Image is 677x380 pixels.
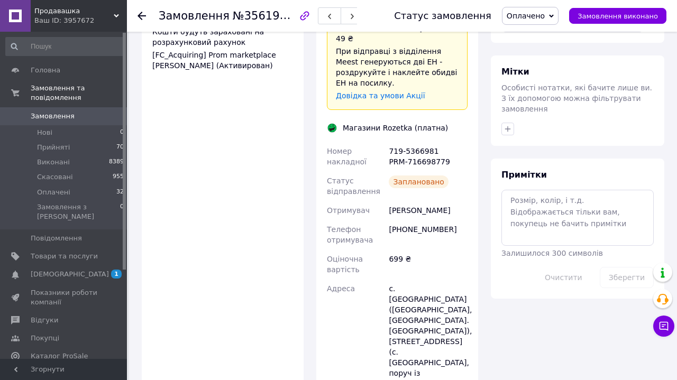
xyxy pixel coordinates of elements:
div: Статус замовлення [394,11,491,21]
span: Повідомлення [31,234,82,243]
div: Кошти будуть зараховані на розрахунковий рахунок [152,26,293,71]
span: Примітки [501,170,547,180]
span: Телефон отримувача [327,225,373,244]
span: Замовлення [159,10,230,22]
span: Особисті нотатки, які бачите лише ви. З їх допомогою можна фільтрувати замовлення [501,84,652,113]
span: Головна [31,66,60,75]
span: Товари та послуги [31,252,98,261]
span: Замовлення та повідомлення [31,84,127,103]
span: Замовлення виконано [578,12,658,20]
span: Оплачено [507,12,545,20]
a: Довідка та умови Акції [336,91,425,100]
span: Відгуки [31,316,58,325]
span: 70 [116,143,124,152]
div: Заплановано [389,175,449,188]
div: [FC_Acquiring] Prom marketplace [PERSON_NAME] (Активирован) [152,50,293,71]
span: Скасовані [37,172,73,182]
span: №356193219 [233,9,308,22]
span: Покупці [31,333,59,343]
span: 0 [120,128,124,137]
input: Пошук [5,37,125,56]
span: Оплачені [37,188,70,197]
div: Без підписки для покупця - 49 ₴ [336,23,459,44]
span: 0 [120,202,124,221]
div: Магазини Rozetka (платна) [340,123,451,133]
div: При відправці з відділення Meest генеруються дві ЕН - роздрукуйте і наклейте обидві ЕН на посилку. [336,46,459,88]
span: Виконані [37,157,70,167]
span: 32 [116,188,124,197]
span: Прийняті [37,143,70,152]
div: [PHONE_NUMBER] [387,220,470,249]
div: Ваш ID: 3957672 [34,16,127,25]
span: [DEMOGRAPHIC_DATA] [31,270,109,279]
button: Чат з покупцем [653,316,674,337]
button: Замовлення виконано [569,8,666,24]
span: Показники роботи компанії [31,288,98,307]
span: Замовлення з [PERSON_NAME] [37,202,120,221]
span: Нові [37,128,52,137]
span: Адреса [327,284,355,293]
span: 955 [113,172,124,182]
span: Замовлення [31,112,75,121]
span: Продавашка [34,6,114,16]
div: 719-5366981 PRM-716698779 [387,142,470,171]
span: Отримувач [327,206,370,215]
span: Залишилося 300 символів [501,249,603,257]
span: Мітки [501,67,529,77]
span: 1 [111,270,122,279]
span: Номер накладної [327,147,367,166]
div: Повернутися назад [138,11,146,21]
span: Оціночна вартість [327,255,363,274]
span: Каталог ProSale [31,351,88,361]
div: 699 ₴ [387,249,470,279]
span: 8389 [109,157,124,167]
div: [PERSON_NAME] [387,201,470,220]
span: Статус відправлення [327,177,380,196]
